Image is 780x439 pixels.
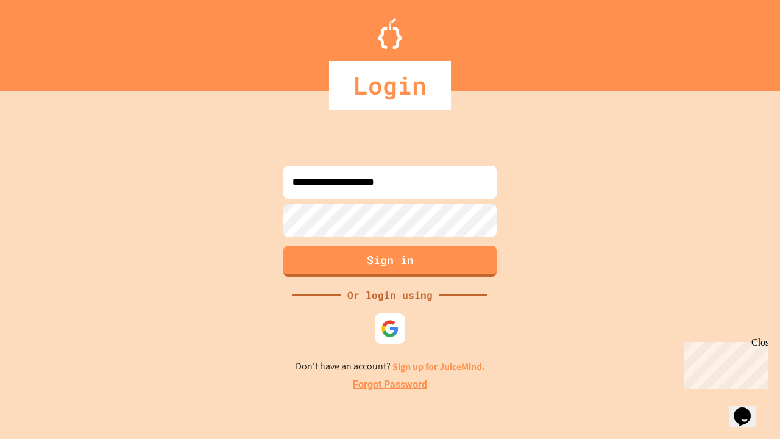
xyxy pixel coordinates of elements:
img: Logo.svg [378,18,402,49]
div: Or login using [341,288,439,302]
a: Sign up for JuiceMind. [392,360,485,373]
img: google-icon.svg [381,319,399,338]
div: Login [329,61,451,110]
p: Don't have an account? [296,359,485,374]
iframe: chat widget [679,337,768,389]
a: Forgot Password [353,377,427,392]
div: Chat with us now!Close [5,5,84,77]
button: Sign in [283,246,497,277]
iframe: chat widget [729,390,768,427]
